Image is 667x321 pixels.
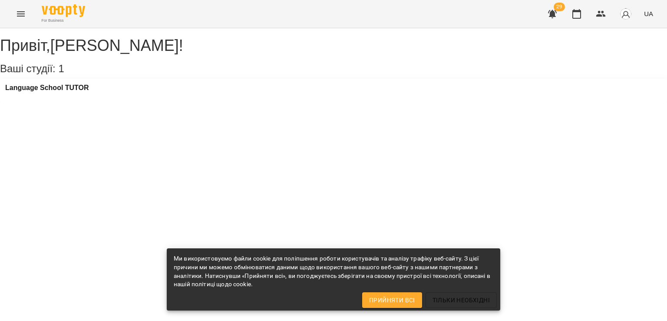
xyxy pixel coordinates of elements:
[554,3,565,11] span: 29
[58,63,64,74] span: 1
[620,8,632,20] img: avatar_s.png
[5,84,89,92] a: Language School TUTOR
[42,4,85,17] img: Voopty Logo
[10,3,31,24] button: Menu
[641,6,657,22] button: UA
[42,18,85,23] span: For Business
[644,9,653,18] span: UA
